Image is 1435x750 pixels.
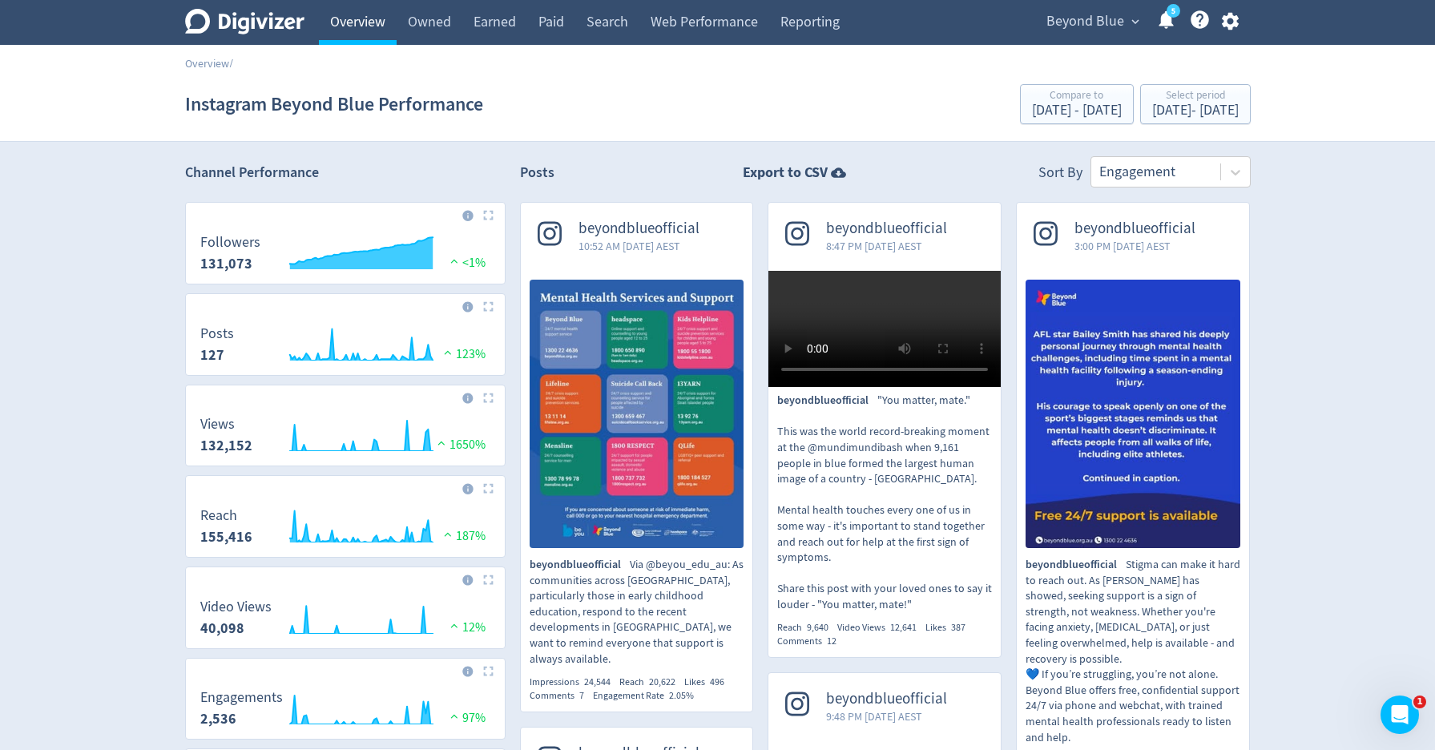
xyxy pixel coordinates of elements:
[1026,280,1240,548] img: Stigma can make it hard to reach out. As Bailey has showed, seeking support is a sign of strength...
[446,619,462,631] img: positive-performance.svg
[826,708,947,724] span: 9:48 PM [DATE] AEST
[200,527,252,546] strong: 155,416
[200,506,252,525] dt: Reach
[593,689,703,703] div: Engagement Rate
[200,688,283,707] dt: Engagements
[807,621,828,634] span: 9,640
[1038,163,1082,187] div: Sort By
[837,621,925,635] div: Video Views
[192,508,498,550] svg: Reach 155,416
[669,689,694,702] span: 2.05%
[777,393,877,409] span: beyondblueofficial
[530,557,744,667] p: Via @beyou_edu_au: As communities across [GEOGRAPHIC_DATA], particularly those in early childhood...
[777,621,837,635] div: Reach
[192,326,498,369] svg: Posts 127
[1032,90,1122,103] div: Compare to
[483,483,494,494] img: Placeholder
[200,619,244,638] strong: 40,098
[185,163,506,183] h2: Channel Performance
[1074,238,1195,254] span: 3:00 PM [DATE] AEST
[890,621,917,634] span: 12,641
[229,56,233,71] span: /
[579,689,584,702] span: 7
[826,690,947,708] span: beyondblueofficial
[578,238,699,254] span: 10:52 AM [DATE] AEST
[777,393,992,612] p: "You matter, mate." This was the world record-breaking moment at the @mundimundibash when 9,161 p...
[743,163,828,183] strong: Export to CSV
[1152,90,1239,103] div: Select period
[710,675,724,688] span: 496
[200,709,236,728] strong: 2,536
[584,675,611,688] span: 24,544
[433,437,449,449] img: positive-performance.svg
[1026,557,1126,573] span: beyondblueofficial
[192,235,498,277] svg: Followers 131,073
[440,346,486,362] span: 123%
[530,280,744,548] img: Via @beyou_edu_au: As communities across Australia, particularly those in early childhood educati...
[619,675,684,689] div: Reach
[826,220,947,238] span: beyondblueofficial
[1026,557,1240,745] p: Stigma can make it hard to reach out. As [PERSON_NAME] has showed, seeking support is a sign of s...
[483,301,494,312] img: Placeholder
[440,346,456,358] img: positive-performance.svg
[1167,4,1180,18] a: 5
[951,621,965,634] span: 387
[826,238,947,254] span: 8:47 PM [DATE] AEST
[1046,9,1124,34] span: Beyond Blue
[200,325,234,343] dt: Posts
[440,528,456,540] img: positive-performance.svg
[192,599,498,642] svg: Video Views 40,098
[483,666,494,676] img: Placeholder
[1032,103,1122,118] div: [DATE] - [DATE]
[200,233,260,252] dt: Followers
[192,417,498,459] svg: Views 132,152
[530,675,619,689] div: Impressions
[200,415,252,433] dt: Views
[1020,84,1134,124] button: Compare to[DATE] - [DATE]
[440,528,486,544] span: 187%
[1413,696,1426,708] span: 1
[446,710,462,722] img: positive-performance.svg
[200,598,272,616] dt: Video Views
[684,675,733,689] div: Likes
[777,635,845,648] div: Comments
[446,619,486,635] span: 12%
[530,557,630,573] span: beyondblueofficial
[1140,84,1251,124] button: Select period[DATE]- [DATE]
[200,436,252,455] strong: 132,152
[578,220,699,238] span: beyondblueofficial
[520,163,554,187] h2: Posts
[1152,103,1239,118] div: [DATE] - [DATE]
[1074,220,1195,238] span: beyondblueofficial
[1381,696,1419,734] iframe: Intercom live chat
[483,393,494,403] img: Placeholder
[446,255,462,267] img: positive-performance.svg
[185,79,483,130] h1: Instagram Beyond Blue Performance
[483,210,494,220] img: Placeholder
[521,203,753,703] a: beyondblueofficial10:52 AM [DATE] AESTVia @beyou_edu_au: As communities across Australia, particu...
[192,690,498,732] svg: Engagements 2,536
[446,255,486,271] span: <1%
[483,575,494,585] img: Placeholder
[1171,6,1175,17] text: 5
[1041,9,1143,34] button: Beyond Blue
[649,675,675,688] span: 20,622
[433,437,486,453] span: 1650%
[446,710,486,726] span: 97%
[200,345,224,365] strong: 127
[200,254,252,273] strong: 131,073
[1128,14,1143,29] span: expand_more
[530,689,593,703] div: Comments
[827,635,836,647] span: 12
[925,621,974,635] div: Likes
[768,203,1001,648] a: beyondblueofficial8:47 PM [DATE] AESTbeyondblueofficial"You matter, mate." This was the world rec...
[185,56,229,71] a: Overview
